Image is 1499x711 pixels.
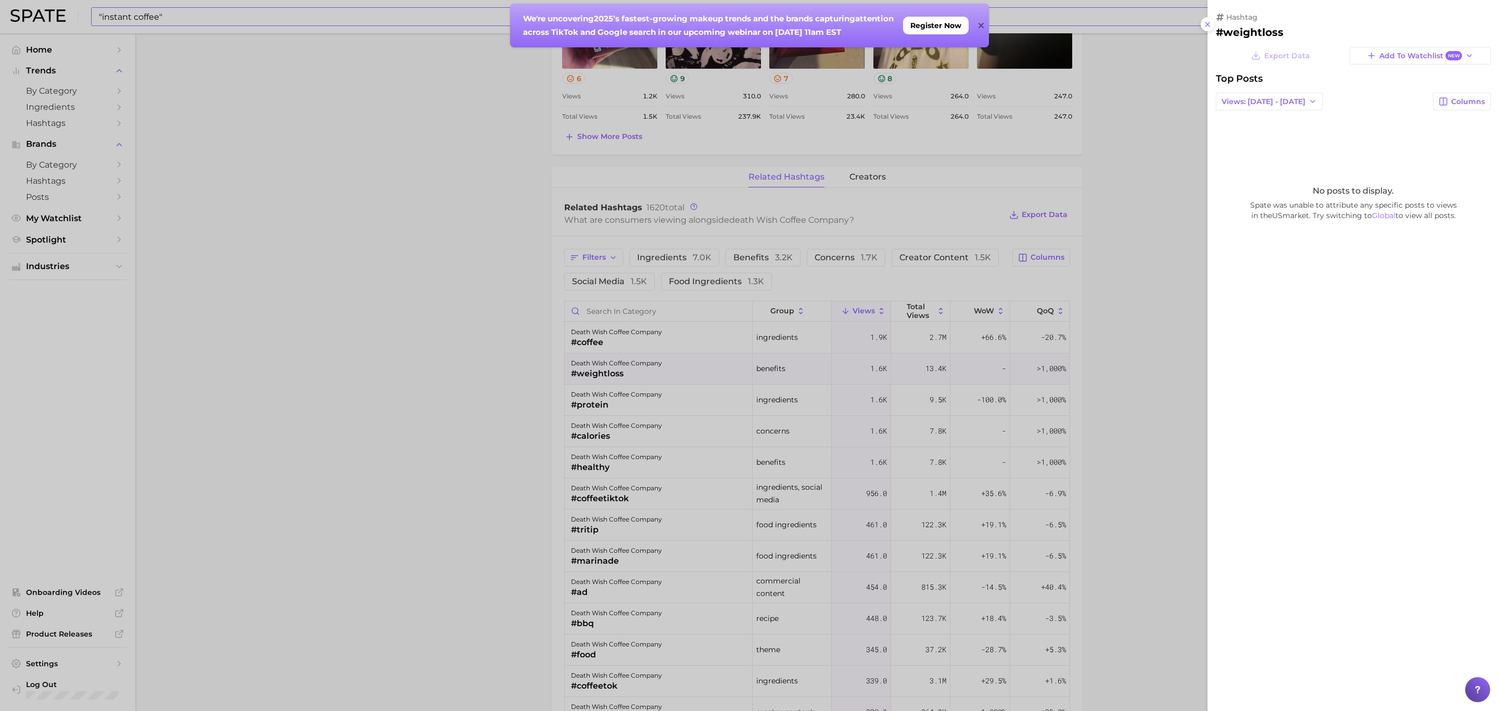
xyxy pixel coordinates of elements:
button: Export Data [1249,47,1312,65]
span: Views: [DATE] - [DATE] [1222,97,1305,106]
span: Export Data [1264,52,1310,60]
span: No posts to display. [1313,186,1394,196]
span: hashtag [1226,12,1257,22]
span: Add to Watchlist [1379,51,1462,61]
a: Global [1372,211,1395,220]
button: Add to WatchlistNew [1350,47,1491,65]
span: Top Posts [1216,73,1263,84]
button: Columns [1433,93,1491,110]
span: Columns [1451,97,1485,106]
h2: #weightloss [1216,26,1491,39]
button: Views: [DATE] - [DATE] [1216,93,1323,110]
span: Spate was unable to attribute any specific posts to views in the US market. Try switching to to v... [1216,200,1491,221]
span: New [1445,51,1462,61]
